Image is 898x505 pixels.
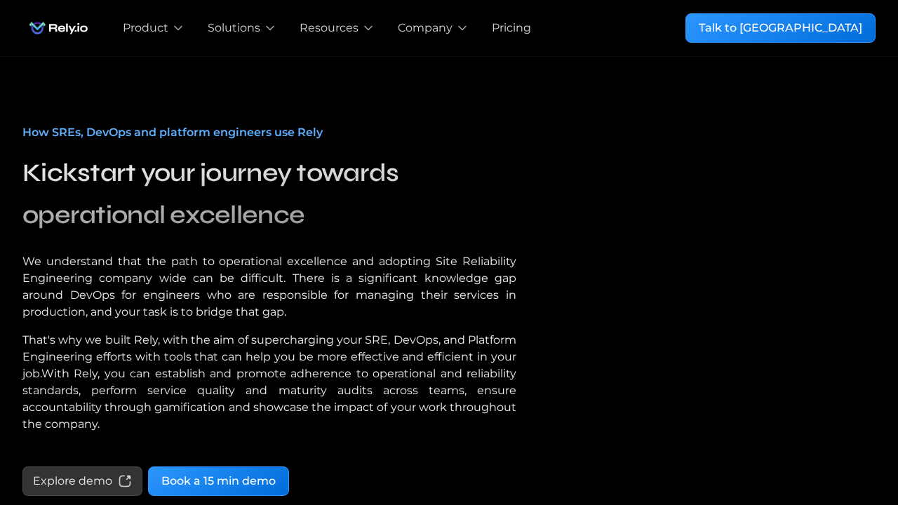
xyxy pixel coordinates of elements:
[22,152,516,236] h2: Kickstart your journey towards operational excellence
[492,20,531,36] a: Pricing
[300,20,358,36] div: Resources
[22,253,516,321] p: We understand that the path to operational excellence and adopting Site Reliability Engineering c...
[22,332,516,433] p: That's why we built Rely, with the aim of supercharging your SRE, DevOps, and Platform Engineerin...
[685,13,876,43] a: Talk to [GEOGRAPHIC_DATA]
[22,466,142,496] a: Explore demo
[161,473,276,490] div: Book a 15 min demo
[123,20,168,36] div: Product
[398,20,453,36] div: Company
[33,473,112,490] div: Explore demo
[22,124,516,141] div: How SREs, DevOps and platform engineers use Rely
[22,14,95,42] img: Rely.io logo
[699,20,862,36] div: Talk to [GEOGRAPHIC_DATA]
[148,466,289,496] a: Book a 15 min demo
[208,20,260,36] div: Solutions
